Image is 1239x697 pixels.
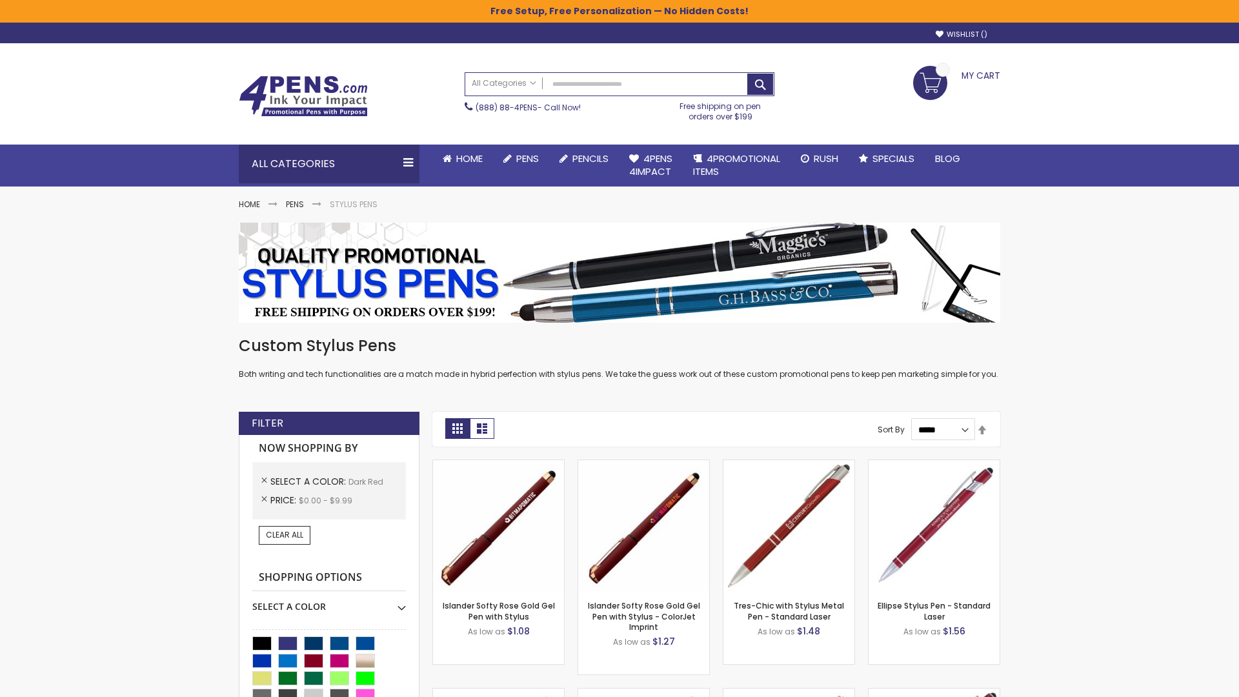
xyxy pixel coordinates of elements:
[723,460,854,470] a: Tres-Chic with Stylus Metal Pen - Standard Laser-Dark Red
[266,529,303,540] span: Clear All
[878,600,991,621] a: Ellipse Stylus Pen - Standard Laser
[456,152,483,165] span: Home
[465,73,543,94] a: All Categories
[259,526,310,544] a: Clear All
[468,626,505,637] span: As low as
[578,460,709,591] img: Islander Softy Rose Gold Gel Pen with Stylus - ColorJet Imprint-Dark Red
[432,145,493,173] a: Home
[507,625,530,638] span: $1.08
[252,435,406,462] strong: Now Shopping by
[239,223,1000,323] img: Stylus Pens
[878,424,905,435] label: Sort By
[252,591,406,613] div: Select A Color
[734,600,844,621] a: Tres-Chic with Stylus Metal Pen - Standard Laser
[578,460,709,470] a: Islander Softy Rose Gold Gel Pen with Stylus - ColorJet Imprint-Dark Red
[869,460,1000,470] a: Ellipse Stylus Pen - Standard Laser-Dark Red
[286,199,304,210] a: Pens
[443,600,555,621] a: Islander Softy Rose Gold Gel Pen with Stylus
[613,636,650,647] span: As low as
[493,145,549,173] a: Pens
[693,152,780,178] span: 4PROMOTIONAL ITEMS
[239,145,419,183] div: All Categories
[758,626,795,637] span: As low as
[516,152,539,165] span: Pens
[299,495,352,506] span: $0.00 - $9.99
[849,145,925,173] a: Specials
[433,460,564,470] a: Islander Softy Rose Gold Gel Pen with Stylus-Dark Red
[239,336,1000,356] h1: Custom Stylus Pens
[239,76,368,117] img: 4Pens Custom Pens and Promotional Products
[476,102,581,113] span: - Call Now!
[472,78,536,88] span: All Categories
[667,96,775,122] div: Free shipping on pen orders over $199
[588,600,700,632] a: Islander Softy Rose Gold Gel Pen with Stylus - ColorJet Imprint
[814,152,838,165] span: Rush
[903,626,941,637] span: As low as
[619,145,683,187] a: 4Pens4impact
[943,625,965,638] span: $1.56
[445,418,470,439] strong: Grid
[791,145,849,173] a: Rush
[270,475,348,488] span: Select A Color
[330,199,378,210] strong: Stylus Pens
[723,460,854,591] img: Tres-Chic with Stylus Metal Pen - Standard Laser-Dark Red
[252,416,283,430] strong: Filter
[270,494,299,507] span: Price
[925,145,971,173] a: Blog
[572,152,609,165] span: Pencils
[629,152,672,178] span: 4Pens 4impact
[549,145,619,173] a: Pencils
[252,564,406,592] strong: Shopping Options
[239,336,1000,380] div: Both writing and tech functionalities are a match made in hybrid perfection with stylus pens. We ...
[433,460,564,591] img: Islander Softy Rose Gold Gel Pen with Stylus-Dark Red
[476,102,538,113] a: (888) 88-4PENS
[683,145,791,187] a: 4PROMOTIONALITEMS
[652,635,675,648] span: $1.27
[935,152,960,165] span: Blog
[348,476,383,487] span: Dark Red
[869,460,1000,591] img: Ellipse Stylus Pen - Standard Laser-Dark Red
[797,625,820,638] span: $1.48
[936,30,987,39] a: Wishlist
[872,152,914,165] span: Specials
[239,199,260,210] a: Home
